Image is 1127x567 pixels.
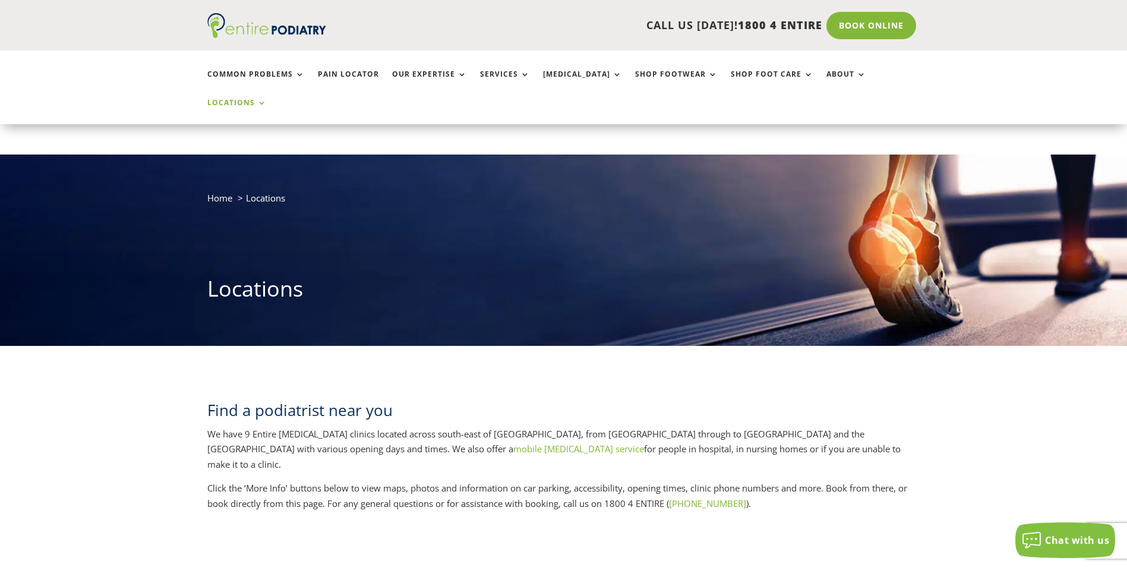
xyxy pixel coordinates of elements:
a: Common Problems [207,70,305,96]
img: logo (1) [207,13,326,38]
h1: Locations [207,274,920,310]
a: Home [207,192,232,204]
span: 1800 4 ENTIRE [738,18,822,32]
span: Locations [246,192,285,204]
a: Our Expertise [392,70,467,96]
a: Shop Foot Care [731,70,813,96]
a: [PHONE_NUMBER] [669,497,746,509]
a: [MEDICAL_DATA] [543,70,622,96]
a: About [826,70,866,96]
h2: Find a podiatrist near you [207,399,920,427]
button: Chat with us [1015,522,1115,558]
span: Chat with us [1045,534,1109,547]
a: Locations [207,99,267,124]
a: Entire Podiatry [207,29,326,40]
a: Book Online [826,12,916,39]
p: We have 9 Entire [MEDICAL_DATA] clinics located across south-east of [GEOGRAPHIC_DATA], from [GEO... [207,427,920,481]
a: Services [480,70,530,96]
p: Click the ‘More Info’ buttons below to view maps, photos and information on car parking, accessib... [207,481,920,511]
p: CALL US [DATE]! [372,18,822,33]
a: Pain Locator [318,70,379,96]
a: mobile [MEDICAL_DATA] service [513,443,644,455]
a: Shop Footwear [635,70,718,96]
nav: breadcrumb [207,190,920,215]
